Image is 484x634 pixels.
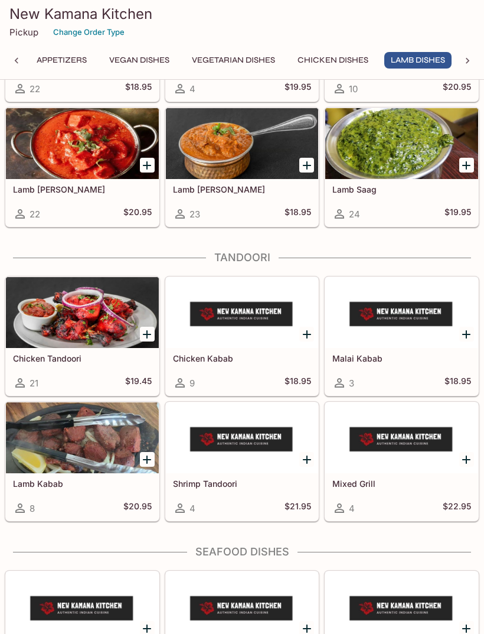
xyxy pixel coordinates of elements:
h5: $18.95 [284,376,311,390]
div: Chicken Kabab [166,277,319,348]
a: Lamb Saag24$19.95 [325,108,479,227]
h4: Tandoori [5,251,479,264]
button: Chicken Dishes [291,52,375,69]
button: Vegetarian Dishes [185,52,282,69]
a: Lamb [PERSON_NAME]22$20.95 [5,108,159,227]
button: Add Lamb Kabab [140,452,155,467]
h5: Shrimp Tandoori [173,479,312,489]
h5: $19.95 [284,82,311,96]
button: Add Chicken Tandoori [140,327,155,342]
h5: Lamb Saag [332,184,471,194]
div: Lamb Kabab [6,402,159,473]
div: Chicken Tandoori [6,277,159,348]
a: Mixed Grill4$22.95 [325,402,479,521]
a: Shrimp Tandoori4$21.95 [165,402,319,521]
button: Lamb Dishes [384,52,452,69]
h5: $20.95 [123,207,152,221]
span: 8 [30,503,35,514]
div: Malai Kabab [325,277,478,348]
button: Add Lamb Tikka Masala [140,158,155,173]
span: 22 [30,83,40,95]
h5: $19.95 [444,207,471,221]
span: 23 [189,209,200,220]
a: Chicken Tandoori21$19.45 [5,277,159,396]
h5: Malai Kabab [332,353,471,363]
h5: Mixed Grill [332,479,471,489]
div: Lamb Saag [325,108,478,179]
button: Add Lamb Curry [299,158,314,173]
button: Vegan Dishes [103,52,176,69]
span: 9 [189,378,195,389]
span: 4 [189,503,195,514]
span: 3 [349,378,354,389]
h5: Chicken Tandoori [13,353,152,363]
h5: Lamb [PERSON_NAME] [173,184,312,194]
button: Add Shrimp Tandoori [299,452,314,467]
a: Lamb Kabab8$20.95 [5,402,159,521]
a: Malai Kabab3$18.95 [325,277,479,396]
h5: $18.95 [125,82,152,96]
button: Add Mixed Grill [459,452,474,467]
div: Lamb Curry [166,108,319,179]
h5: $22.95 [443,501,471,515]
p: Pickup [9,27,38,38]
span: 4 [189,83,195,95]
a: Chicken Kabab9$18.95 [165,277,319,396]
div: Mixed Grill [325,402,478,473]
span: 21 [30,378,38,389]
button: Change Order Type [48,23,130,41]
h4: Seafood Dishes [5,545,479,558]
div: Lamb Tikka Masala [6,108,159,179]
button: Add Lamb Saag [459,158,474,173]
button: Add Malai Kabab [459,327,474,342]
span: 22 [30,209,40,220]
div: Shrimp Tandoori [166,402,319,473]
h5: Lamb [PERSON_NAME] [13,184,152,194]
h5: Lamb Kabab [13,479,152,489]
a: Lamb [PERSON_NAME]23$18.95 [165,108,319,227]
span: 10 [349,83,358,95]
button: Add Chicken Kabab [299,327,314,342]
h5: $20.95 [123,501,152,515]
h5: $21.95 [284,501,311,515]
button: Appetizers [30,52,93,69]
h5: Chicken Kabab [173,353,312,363]
h3: New Kamana Kitchen [9,5,475,23]
span: 24 [349,209,360,220]
h5: $18.95 [284,207,311,221]
h5: $18.95 [444,376,471,390]
span: 4 [349,503,355,514]
h5: $20.95 [443,82,471,96]
h5: $19.45 [125,376,152,390]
